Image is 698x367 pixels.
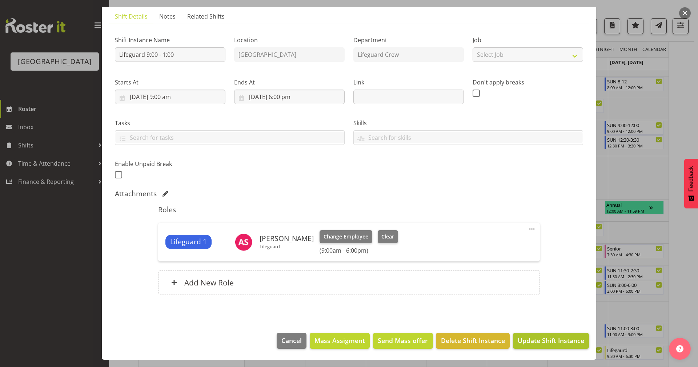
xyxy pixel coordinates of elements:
button: Cancel [277,333,306,349]
span: Cancel [281,336,302,345]
button: Send Mass offer [373,333,433,349]
span: Clear [381,233,394,241]
span: Lifeguard 1 [170,237,207,247]
h6: (9:00am - 6:00pm) [320,247,398,254]
button: Clear [378,230,398,243]
img: help-xxl-2.png [676,345,683,352]
button: Mass Assigment [310,333,370,349]
label: Ends At [234,78,345,87]
span: Related Shifts [187,12,225,21]
input: Search for tasks [115,132,344,143]
label: Link [353,78,464,87]
label: Department [353,36,464,44]
button: Change Employee [320,230,372,243]
label: Tasks [115,119,345,127]
img: alex-sansom10370.jpg [235,233,252,251]
span: Mass Assigment [314,336,365,345]
input: Shift Instance Name [115,47,225,62]
h6: [PERSON_NAME] [260,234,314,242]
button: Update Shift Instance [513,333,589,349]
span: Update Shift Instance [518,336,584,345]
label: Job [473,36,583,44]
span: Change Employee [324,233,368,241]
input: Click to select... [115,90,225,104]
h5: Attachments [115,189,157,198]
span: Feedback [688,166,694,192]
label: Skills [353,119,583,127]
span: Delete Shift Instance [441,336,505,345]
input: Click to select... [234,90,345,104]
label: Shift Instance Name [115,36,225,44]
button: Delete Shift Instance [436,333,509,349]
span: Shift Details [115,12,148,21]
input: Search for skills [354,132,583,143]
label: Don't apply breaks [473,78,583,87]
h6: Add New Role [184,278,234,287]
label: Enable Unpaid Break [115,159,225,168]
label: Starts At [115,78,225,87]
button: Feedback - Show survey [684,159,698,208]
p: Lifeguard [260,244,314,249]
h5: Roles [158,205,539,214]
label: Location [234,36,345,44]
span: Notes [159,12,176,21]
span: Send Mass offer [378,336,428,345]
